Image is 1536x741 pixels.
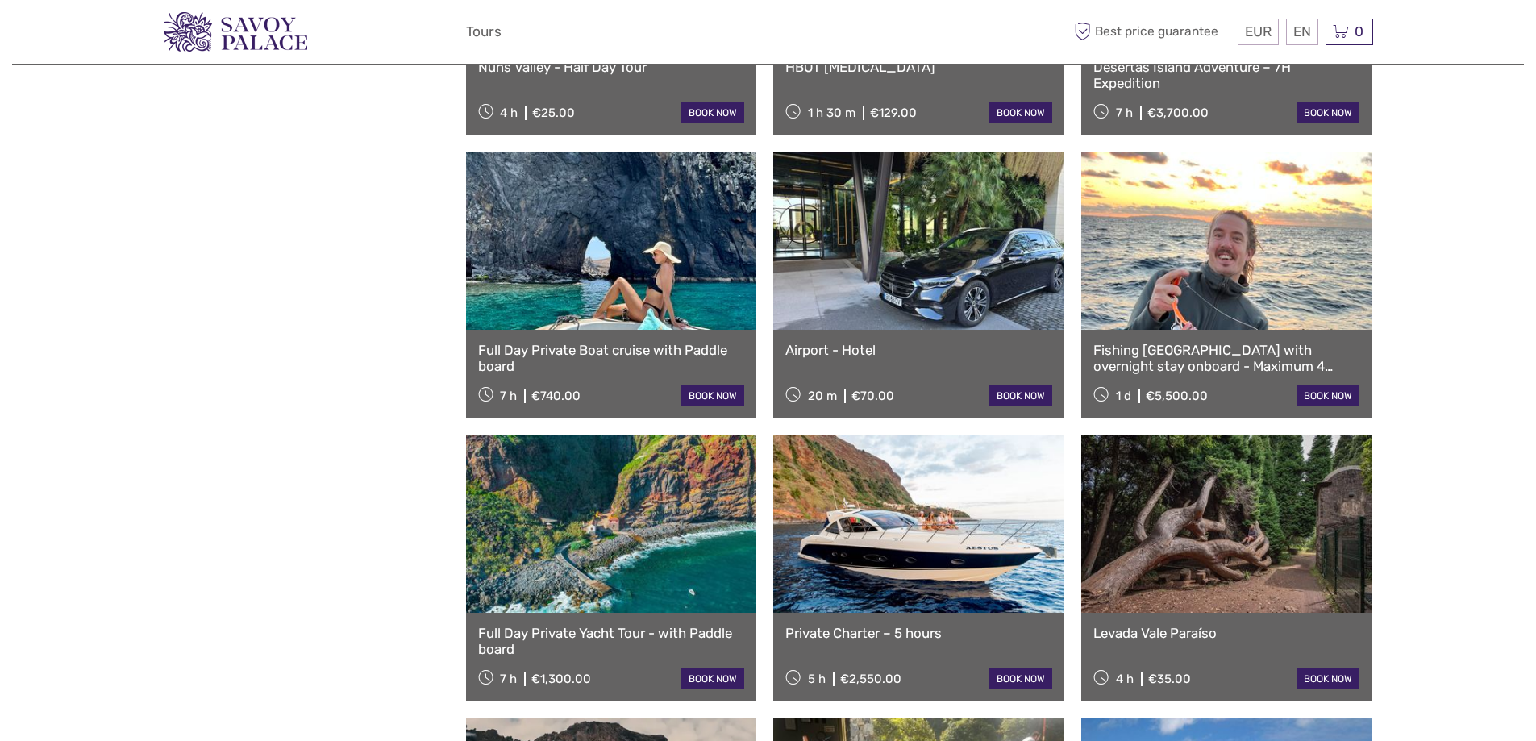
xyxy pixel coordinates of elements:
[681,385,744,406] a: book now
[840,672,901,686] div: €2,550.00
[808,389,837,403] span: 20 m
[1148,672,1191,686] div: €35.00
[1093,59,1360,92] a: Desertas Island Adventure – 7H Expedition
[989,385,1052,406] a: book now
[681,668,744,689] a: book now
[808,672,826,686] span: 5 h
[1147,106,1209,120] div: €3,700.00
[785,342,1052,358] a: Airport - Hotel
[989,668,1052,689] a: book now
[1146,389,1208,403] div: €5,500.00
[478,342,745,375] a: Full Day Private Boat cruise with Paddle board
[1093,342,1360,375] a: Fishing [GEOGRAPHIC_DATA] with overnight stay onboard - Maximum 4 people
[1116,389,1131,403] span: 1 d
[1352,23,1366,40] span: 0
[164,12,307,52] img: 3279-876b4492-ee62-4c61-8ef8-acb0a8f63b96_logo_small.png
[1297,102,1359,123] a: book now
[1297,385,1359,406] a: book now
[1071,19,1234,45] span: Best price guarantee
[989,102,1052,123] a: book now
[1245,23,1272,40] span: EUR
[500,389,517,403] span: 7 h
[1297,668,1359,689] a: book now
[785,625,1052,641] a: Private Charter – 5 hours
[532,106,575,120] div: €25.00
[466,20,502,44] a: Tours
[500,672,517,686] span: 7 h
[531,389,581,403] div: €740.00
[681,102,744,123] a: book now
[478,625,745,658] a: Full Day Private Yacht Tour - with Paddle board
[531,672,591,686] div: €1,300.00
[23,28,182,41] p: We're away right now. Please check back later!
[1116,106,1133,120] span: 7 h
[1286,19,1318,45] div: EN
[870,106,917,120] div: €129.00
[785,59,1052,75] a: HBOT [MEDICAL_DATA]
[851,389,894,403] div: €70.00
[185,25,205,44] button: Open LiveChat chat widget
[1093,625,1360,641] a: Levada Vale Paraíso
[478,59,745,75] a: Nuns Valley - Half Day Tour
[808,106,855,120] span: 1 h 30 m
[1116,672,1134,686] span: 4 h
[500,106,518,120] span: 4 h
